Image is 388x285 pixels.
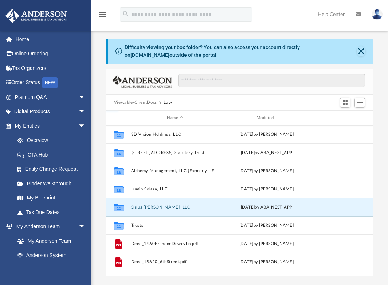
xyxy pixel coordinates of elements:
div: NEW [42,77,58,88]
button: Switch to Grid View [340,98,351,108]
a: menu [98,14,107,19]
input: Search files and folders [178,74,365,87]
a: Tax Organizers [5,61,97,75]
button: Viewable-ClientDocs [114,99,157,106]
button: Lumin Solara, LLC [131,187,219,191]
button: Alchemy Management, LLC (Formerly - Eterno Management, LLC) [131,169,219,173]
a: My Entitiesarrow_drop_down [5,119,97,133]
div: [DATE] by [PERSON_NAME] [222,241,310,247]
div: [DATE] by ABA_NEST_APP [222,204,310,211]
button: Deed_15620_6thStreet.pdf [131,260,219,264]
div: Name [130,115,219,121]
i: menu [98,10,107,19]
button: Close [357,46,365,56]
img: Anderson Advisors Platinum Portal [3,9,69,23]
div: id [109,115,128,121]
div: [DATE] by ABA_NEST_APP [222,150,310,156]
a: Tax Due Dates [10,205,97,219]
div: id [314,115,365,121]
div: Modified [222,115,311,121]
a: Binder Walkthrough [10,176,97,191]
img: User Pic [372,9,383,20]
div: [DATE] by [PERSON_NAME] [222,131,310,138]
a: Platinum Q&Aarrow_drop_down [5,90,97,104]
button: Trusts [131,223,219,228]
a: [DOMAIN_NAME] [130,52,169,58]
a: Entity Change Request [10,162,97,177]
a: My Anderson Teamarrow_drop_down [5,219,93,234]
a: My Blueprint [10,191,93,205]
a: Order StatusNEW [5,75,97,90]
button: Add [354,98,365,108]
button: Deed_1460BrandonDeweyLn.pdf [131,241,219,246]
a: Digital Productsarrow_drop_down [5,104,97,119]
a: Overview [10,133,97,148]
span: arrow_drop_down [78,119,93,134]
span: arrow_drop_down [78,90,93,105]
a: My Anderson Team [10,234,89,248]
div: [DATE] by [PERSON_NAME] [222,168,310,174]
a: Online Ordering [5,47,97,61]
div: [DATE] by [PERSON_NAME] [222,259,310,265]
a: Anderson System [10,248,93,263]
button: 3D Vision Holdings, LLC [131,132,219,137]
button: Law [164,99,172,106]
div: grid [106,125,373,276]
a: Home [5,32,97,47]
i: search [122,10,130,18]
button: Sirius [PERSON_NAME], LLC [131,205,219,210]
div: [DATE] by [PERSON_NAME] [222,222,310,229]
span: arrow_drop_down [78,104,93,119]
a: CTA Hub [10,147,97,162]
button: [STREET_ADDRESS] Statutory Trust [131,150,219,155]
div: Difficulty viewing your box folder? You can also access your account directly on outside of the p... [125,44,357,59]
span: arrow_drop_down [78,219,93,234]
div: [DATE] by [PERSON_NAME] [222,186,310,193]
